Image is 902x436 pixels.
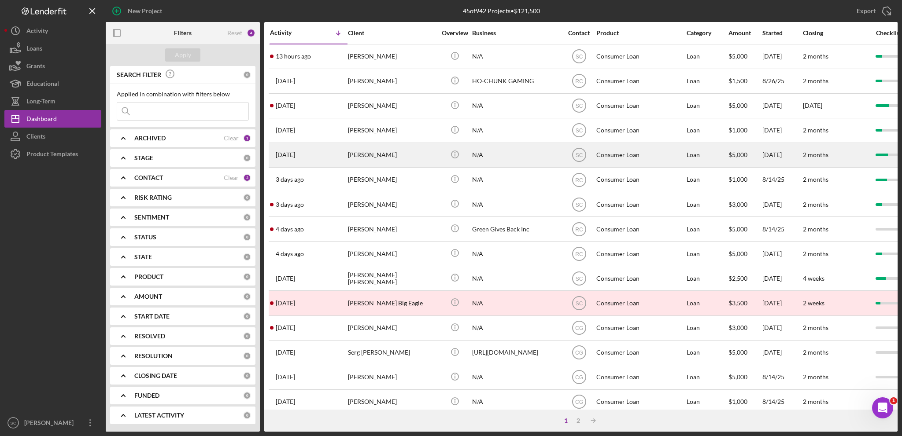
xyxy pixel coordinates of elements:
[687,291,728,315] div: Loan
[227,29,242,37] div: Reset
[762,217,802,241] div: 8/14/25
[128,2,162,20] div: New Project
[762,341,802,364] div: [DATE]
[348,242,436,265] div: [PERSON_NAME]
[575,251,583,257] text: RC
[890,397,897,404] span: 1
[762,390,802,414] div: 8/14/25
[728,217,762,241] div: $5,000
[728,94,762,117] div: $5,000
[687,119,728,142] div: Loan
[687,242,728,265] div: Loan
[728,119,762,142] div: $1,000
[762,291,802,315] div: [DATE]
[243,134,251,142] div: 1
[243,213,251,221] div: 0
[26,75,59,95] div: Educational
[348,119,436,142] div: [PERSON_NAME]
[348,70,436,93] div: [PERSON_NAME]
[4,92,101,110] button: Long-Term
[596,193,684,216] div: Consumer Loan
[26,110,57,130] div: Dashboard
[572,417,584,424] div: 2
[803,324,828,331] time: 2 months
[728,143,762,167] div: $5,000
[472,168,560,191] div: N/A
[134,174,163,181] b: CONTACT
[348,390,436,414] div: [PERSON_NAME]
[687,29,728,37] div: Category
[596,316,684,340] div: Consumer Loan
[276,127,295,134] time: 2025-08-27 16:29
[4,110,101,128] button: Dashboard
[596,143,684,167] div: Consumer Loan
[762,267,802,290] div: [DATE]
[596,45,684,68] div: Consumer Loan
[348,193,436,216] div: [PERSON_NAME]
[728,390,762,414] div: $1,000
[728,316,762,340] div: $3,000
[803,348,828,356] time: 2 months
[134,154,153,161] b: STAGE
[26,22,48,42] div: Activity
[687,267,728,290] div: Loan
[134,194,172,201] b: RISK RATING
[243,293,251,300] div: 0
[117,71,161,78] b: SEARCH FILTER
[687,94,728,117] div: Loan
[106,2,171,20] button: New Project
[596,267,684,290] div: Consumer Loan
[687,70,728,93] div: Loan
[472,242,560,265] div: N/A
[728,242,762,265] div: $5,000
[348,168,436,191] div: [PERSON_NAME]
[276,300,295,307] time: 2025-08-22 17:55
[348,291,436,315] div: [PERSON_NAME] Big Eagle
[4,57,101,75] button: Grants
[243,154,251,162] div: 0
[4,414,101,432] button: SC[PERSON_NAME]
[4,22,101,40] button: Activity
[472,291,560,315] div: N/A
[575,226,583,232] text: RC
[803,102,822,109] time: [DATE]
[687,316,728,340] div: Loan
[243,71,251,79] div: 0
[134,392,159,399] b: FUNDED
[762,366,802,389] div: 8/14/25
[575,399,583,405] text: CG
[803,299,824,307] time: 2 weeks
[575,374,583,381] text: CG
[243,233,251,241] div: 0
[26,40,42,59] div: Loans
[243,174,251,182] div: 3
[134,135,166,142] b: ARCHIVED
[134,333,165,340] b: RESOLVED
[762,316,802,340] div: [DATE]
[472,193,560,216] div: N/A
[762,70,802,93] div: 8/26/25
[243,352,251,360] div: 0
[276,250,304,257] time: 2025-08-25 18:06
[472,29,560,37] div: Business
[803,201,828,208] time: 2 months
[243,332,251,340] div: 0
[575,54,583,60] text: SC
[276,374,295,381] time: 2025-08-14 16:54
[348,316,436,340] div: [PERSON_NAME]
[224,135,239,142] div: Clear
[596,70,684,93] div: Consumer Loan
[348,29,436,37] div: Client
[174,29,192,37] b: Filters
[575,350,583,356] text: CG
[575,103,583,109] text: SC
[596,390,684,414] div: Consumer Loan
[134,253,152,260] b: STATE
[728,193,762,216] div: $3,000
[4,128,101,145] button: Clients
[348,94,436,117] div: [PERSON_NAME]
[472,316,560,340] div: N/A
[117,91,249,98] div: Applied in combination with filters below
[276,324,295,331] time: 2025-08-20 16:48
